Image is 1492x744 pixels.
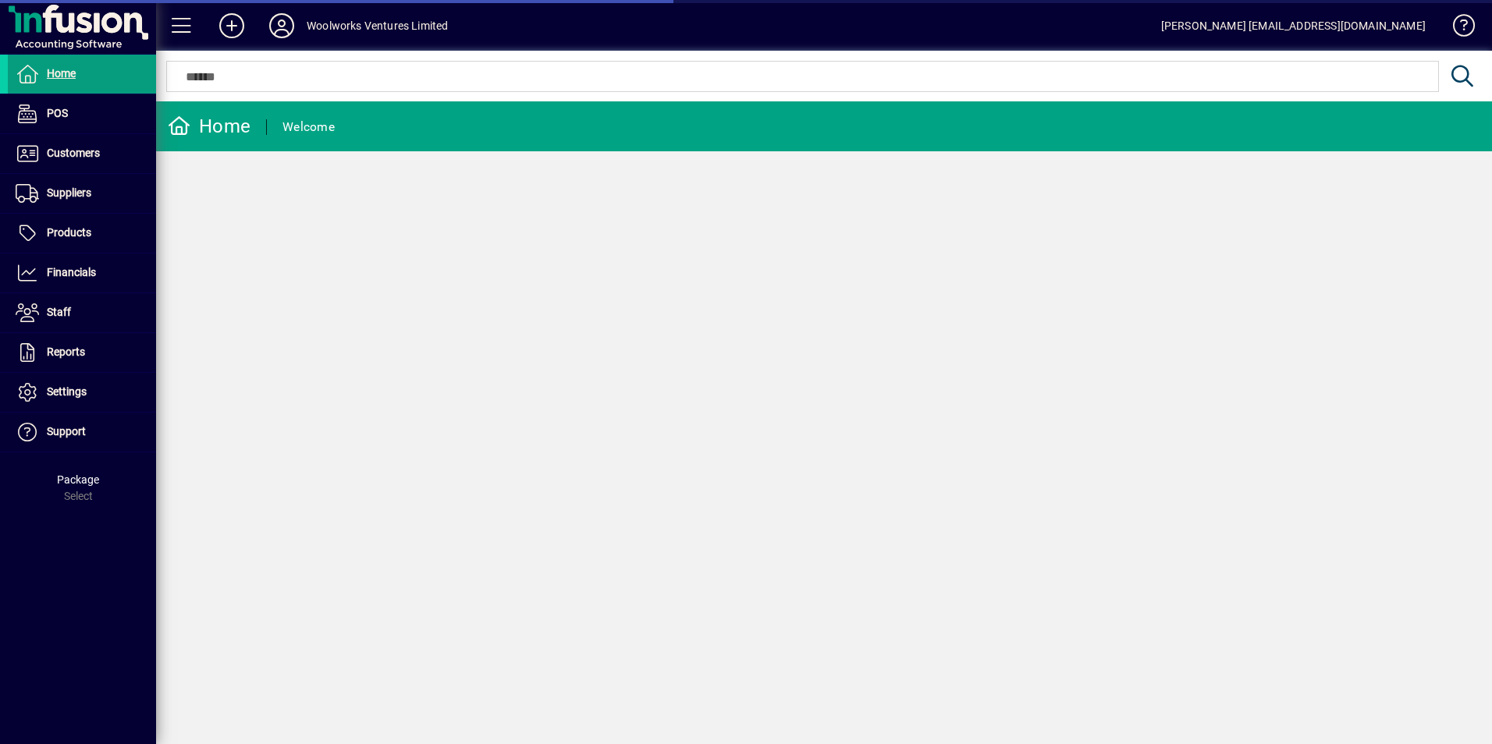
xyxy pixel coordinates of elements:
[1441,3,1472,54] a: Knowledge Base
[8,94,156,133] a: POS
[8,253,156,292] a: Financials
[257,12,307,40] button: Profile
[8,214,156,253] a: Products
[8,293,156,332] a: Staff
[8,373,156,412] a: Settings
[47,425,86,438] span: Support
[47,186,91,199] span: Suppliers
[8,134,156,173] a: Customers
[47,306,71,318] span: Staff
[47,266,96,278] span: Financials
[47,226,91,239] span: Products
[207,12,257,40] button: Add
[8,333,156,372] a: Reports
[47,147,100,159] span: Customers
[47,345,85,358] span: Reports
[282,115,335,140] div: Welcome
[8,174,156,213] a: Suppliers
[47,385,87,398] span: Settings
[47,107,68,119] span: POS
[307,13,449,38] div: Woolworks Ventures Limited
[47,67,76,80] span: Home
[57,473,99,486] span: Package
[1161,13,1426,38] div: [PERSON_NAME] [EMAIL_ADDRESS][DOMAIN_NAME]
[8,413,156,452] a: Support
[168,114,250,139] div: Home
